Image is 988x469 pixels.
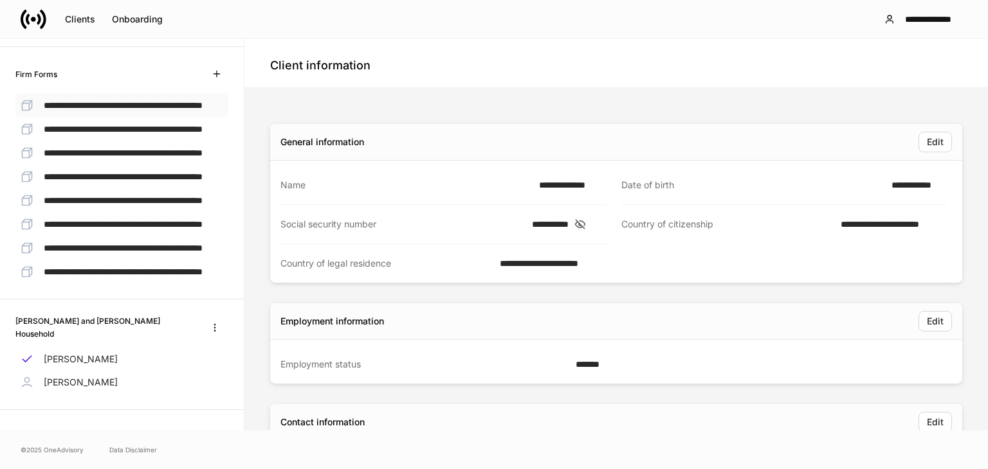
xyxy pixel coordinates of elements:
[57,9,104,30] button: Clients
[104,9,171,30] button: Onboarding
[15,68,57,80] h6: Firm Forms
[919,132,952,152] button: Edit
[919,311,952,332] button: Edit
[280,136,364,148] div: General information
[927,137,944,146] div: Edit
[15,371,228,394] a: [PERSON_NAME]
[280,218,524,231] div: Social security number
[927,317,944,326] div: Edit
[621,179,884,191] div: Date of birth
[280,358,568,371] div: Employment status
[112,15,163,24] div: Onboarding
[44,353,118,366] p: [PERSON_NAME]
[44,376,118,389] p: [PERSON_NAME]
[280,257,492,270] div: Country of legal residence
[280,179,531,191] div: Name
[621,218,833,231] div: Country of citizenship
[927,418,944,427] div: Edit
[65,15,95,24] div: Clients
[280,416,365,429] div: Contact information
[919,412,952,432] button: Edit
[270,58,370,73] h4: Client information
[280,315,384,328] div: Employment information
[15,315,191,339] h6: [PERSON_NAME] and [PERSON_NAME] Household
[21,445,84,455] span: © 2025 OneAdvisory
[15,348,228,371] a: [PERSON_NAME]
[109,445,157,455] a: Data Disclaimer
